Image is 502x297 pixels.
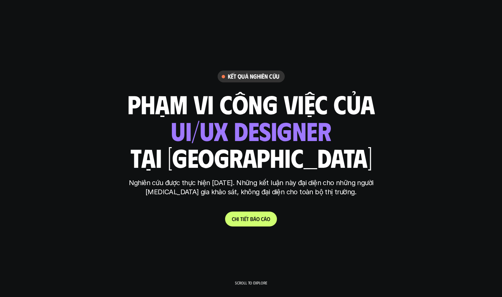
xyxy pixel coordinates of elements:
span: t [246,216,249,222]
span: ế [244,216,246,222]
h1: tại [GEOGRAPHIC_DATA] [130,143,372,172]
p: Scroll to explore [235,280,267,285]
span: C [232,216,235,222]
h1: phạm vi công việc của [127,90,375,118]
span: b [250,216,253,222]
span: i [238,216,239,222]
span: i [243,216,244,222]
span: á [253,216,256,222]
p: Nghiên cứu được thực hiện [DATE]. Những kết luận này đại diện cho những người [MEDICAL_DATA] gia ... [124,178,378,197]
h6: Kết quả nghiên cứu [228,73,279,80]
span: h [235,216,238,222]
span: á [264,216,267,222]
span: o [256,216,260,222]
span: o [267,216,270,222]
span: t [240,216,243,222]
span: c [261,216,264,222]
a: Chitiếtbáocáo [225,212,277,226]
